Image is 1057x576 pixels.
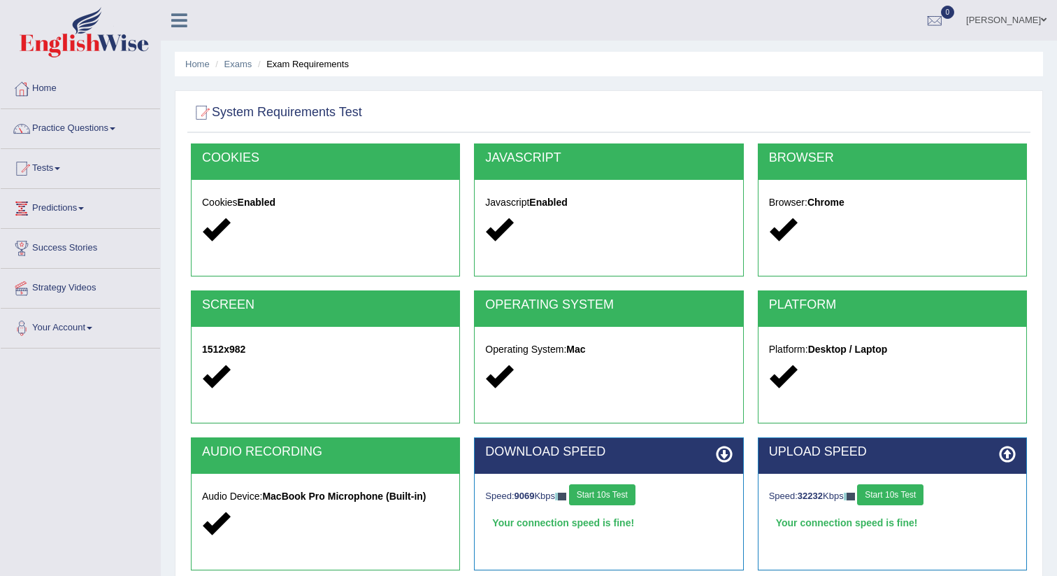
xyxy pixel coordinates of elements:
h2: OPERATING SYSTEM [485,298,732,312]
h2: PLATFORM [769,298,1016,312]
button: Start 10s Test [569,484,635,505]
strong: Chrome [807,197,844,208]
h5: Browser: [769,197,1016,208]
strong: Enabled [529,197,567,208]
button: Start 10s Test [857,484,923,505]
div: Your connection speed is fine! [769,512,1016,533]
h5: Javascript [485,197,732,208]
h2: DOWNLOAD SPEED [485,445,732,459]
strong: 1512x982 [202,344,245,355]
h2: COOKIES [202,151,449,165]
strong: 9069 [515,491,535,501]
a: Tests [1,149,160,184]
strong: Enabled [238,197,275,208]
h2: System Requirements Test [191,102,362,123]
a: Your Account [1,309,160,344]
strong: Mac [566,344,585,355]
img: ajax-loader-fb-connection.gif [844,493,855,500]
h2: BROWSER [769,151,1016,165]
div: Speed: Kbps [769,484,1016,509]
a: Success Stories [1,229,160,264]
h2: AUDIO RECORDING [202,445,449,459]
div: Your connection speed is fine! [485,512,732,533]
h2: JAVASCRIPT [485,151,732,165]
li: Exam Requirements [254,57,349,71]
h5: Audio Device: [202,491,449,502]
span: 0 [941,6,955,19]
h2: SCREEN [202,298,449,312]
strong: Desktop / Laptop [808,344,888,355]
a: Predictions [1,189,160,224]
a: Exams [224,59,252,69]
a: Strategy Videos [1,269,160,304]
h5: Operating System: [485,344,732,355]
strong: 32232 [798,491,823,501]
img: ajax-loader-fb-connection.gif [555,493,566,500]
div: Speed: Kbps [485,484,732,509]
a: Home [1,69,160,104]
a: Practice Questions [1,109,160,144]
h5: Platform: [769,344,1016,355]
a: Home [185,59,210,69]
h5: Cookies [202,197,449,208]
h2: UPLOAD SPEED [769,445,1016,459]
strong: MacBook Pro Microphone (Built-in) [262,491,426,502]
